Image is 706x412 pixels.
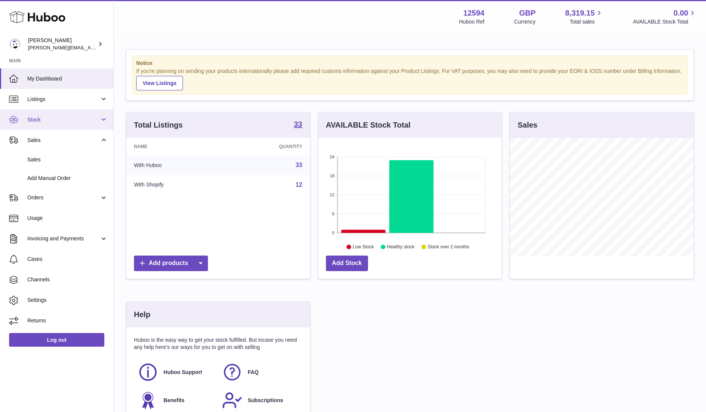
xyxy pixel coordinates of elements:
a: 0.00 AVAILABLE Stock Total [633,8,697,25]
strong: 33 [294,120,302,128]
a: 33 [294,120,302,129]
img: owen@wearemakewaves.com [9,38,20,50]
span: Add Manual Order [27,175,108,182]
span: Stock [27,116,100,123]
h3: Sales [517,120,537,130]
a: Subscriptions [222,390,299,410]
text: 24 [330,155,334,159]
text: Low Stock [353,244,374,249]
a: FAQ [222,362,299,382]
span: My Dashboard [27,75,108,82]
h3: Help [134,309,150,320]
th: Quantity [225,138,310,155]
span: Orders [27,194,100,201]
strong: 12594 [463,8,484,18]
td: With Huboo [126,155,225,175]
a: Huboo Support [138,362,214,382]
a: View Listings [136,76,183,90]
a: 8,319.15 Total sales [565,8,604,25]
a: Add products [134,256,208,271]
span: 8,319.15 [565,8,595,18]
span: Huboo Support [164,369,202,376]
span: Benefits [164,397,184,404]
span: Total sales [569,18,603,25]
text: Stock over 2 months [428,244,469,249]
p: Huboo is the easy way to get your stock fulfilled. But incase you need any help here's our ways f... [134,336,302,351]
text: 6 [332,212,334,216]
span: Usage [27,215,108,222]
span: Subscriptions [248,397,283,404]
strong: Notice [136,60,684,67]
strong: GBP [519,8,535,18]
a: 33 [296,162,302,168]
td: With Shopify [126,175,225,195]
text: 0 [332,230,334,235]
text: 18 [330,174,334,178]
a: Benefits [138,390,214,410]
div: [PERSON_NAME] [28,37,96,51]
text: Healthy stock [387,244,415,249]
div: If you're planning on sending your products internationally please add required customs informati... [136,68,684,90]
a: Add Stock [326,256,368,271]
span: FAQ [248,369,259,376]
a: 12 [296,182,302,188]
th: Name [126,138,225,155]
span: Settings [27,297,108,304]
div: Currency [514,18,536,25]
span: Cases [27,256,108,263]
span: Listings [27,96,100,103]
div: Huboo Ref [459,18,484,25]
span: [PERSON_NAME][EMAIL_ADDRESS][DOMAIN_NAME] [28,44,152,51]
span: Invoicing and Payments [27,235,100,242]
span: Channels [27,276,108,283]
h3: Total Listings [134,120,183,130]
a: Log out [9,333,104,347]
span: Sales [27,156,108,163]
span: 0.00 [673,8,688,18]
span: AVAILABLE Stock Total [633,18,697,25]
h3: AVAILABLE Stock Total [326,120,410,130]
span: Sales [27,137,100,144]
span: Returns [27,317,108,324]
text: 12 [330,193,334,197]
